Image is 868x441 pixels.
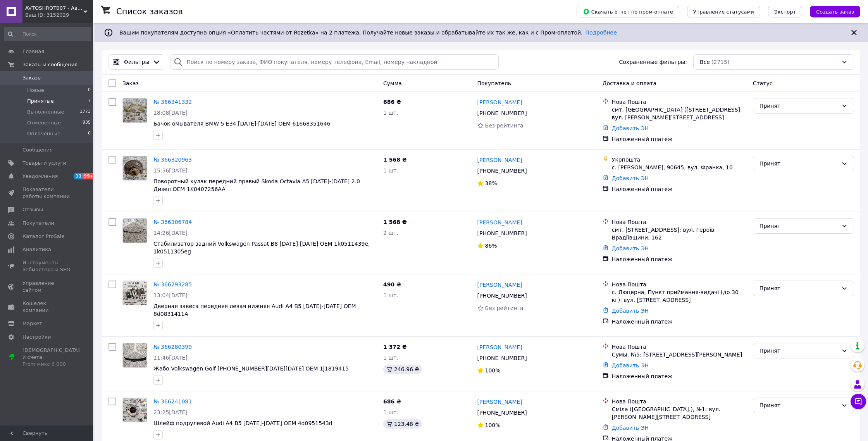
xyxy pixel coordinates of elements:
span: Выполненные [27,109,64,115]
a: № 366320963 [153,157,192,163]
span: Без рейтинга [485,305,524,311]
a: Жабо Volkswagen Golf [PHONE_NUMBER][DATE][DATE] OEM 1j1819415 [153,365,349,372]
span: 1 шт. [383,292,398,298]
span: Управление сайтом [22,280,72,294]
div: [PHONE_NUMBER] [476,228,529,239]
span: Доставка и оплата [603,80,656,86]
span: Фильтры [124,58,149,66]
div: Нова Пошта [612,218,747,226]
span: Кошелек компании [22,300,72,314]
span: Дверная завеса передняя левая нижняя Audi A4 B5 [DATE]-[DATE] OEM 8d0831411A [153,303,356,317]
span: 0 [88,130,91,137]
span: 1 568 ₴ [383,219,407,225]
div: Принят [759,159,838,168]
span: Заказы и сообщения [22,61,77,68]
a: № 366341332 [153,99,192,105]
a: [PERSON_NAME] [477,343,522,351]
span: 11 [74,173,83,179]
span: 490 ₴ [383,281,401,288]
span: 686 ₴ [383,99,401,105]
span: Создать заказ [816,9,854,15]
img: Фото товару [123,398,147,422]
span: Каталог ProSale [22,233,64,240]
span: 38% [485,180,497,186]
span: Оплаченные [27,130,60,137]
span: [DEMOGRAPHIC_DATA] и счета [22,347,80,368]
a: Фото товару [122,398,147,422]
a: Фото товару [122,156,147,181]
span: Экспорт [774,9,796,15]
div: [PHONE_NUMBER] [476,353,529,363]
span: Все [700,58,710,66]
div: Сумы, №5: [STREET_ADDRESS][PERSON_NAME] [612,351,747,358]
span: 935 [83,119,91,126]
a: Добавить ЭН [612,308,649,314]
div: Принят [759,222,838,230]
a: Фото товару [122,98,147,123]
a: Фото товару [122,281,147,305]
div: Наложенный платеж [612,135,747,143]
a: Фото товару [122,218,147,243]
button: Экспорт [768,6,802,17]
span: 15:56[DATE] [153,167,188,174]
div: с. [PERSON_NAME], 90645, вул. Франка, 10 [612,164,747,171]
span: Скачать отчет по пром-оплате [583,8,673,15]
div: Наложенный платеж [612,185,747,193]
span: 99+ [83,173,95,179]
span: (2715) [711,59,730,65]
span: Покупатели [22,220,54,227]
a: Добавить ЭН [612,245,649,252]
button: Скачать отчет по пром-оплате [577,6,679,17]
div: с. Люцерна, Пункт приймання-видачі (до 30 кг): вул. [STREET_ADDRESS] [612,288,747,304]
a: № 366306784 [153,219,192,225]
span: Статус [753,80,773,86]
div: Принят [759,102,838,110]
span: Управление статусами [693,9,754,15]
span: 23:25[DATE] [153,409,188,415]
span: Сохраненные фильтры: [619,58,687,66]
div: 246.96 ₴ [383,365,422,374]
div: Сміла ([GEOGRAPHIC_DATA].), №1: вул. [PERSON_NAME][STREET_ADDRESS] [612,405,747,421]
span: 686 ₴ [383,398,401,405]
span: Отмененные [27,119,61,126]
div: Нова Пошта [612,398,747,405]
div: смт. [GEOGRAPHIC_DATA] ([STREET_ADDRESS]: вул. [PERSON_NAME][STREET_ADDRESS] [612,106,747,121]
div: Наложенный платеж [612,255,747,263]
a: № 366241081 [153,398,192,405]
span: 13:04[DATE] [153,292,188,298]
a: [PERSON_NAME] [477,156,522,164]
div: Укрпошта [612,156,747,164]
div: Нова Пошта [612,98,747,106]
span: Принятые [27,98,54,105]
span: 1 шт. [383,409,398,415]
img: Фото товару [123,343,147,367]
span: 1773 [80,109,91,115]
span: Поворотный кулак передний правый Skoda Octavia A5 [DATE]-[DATE] 2.0 Дизел OEM 1K0407256AA [153,178,360,192]
a: Шлейф подрулевой Audi A4 B5 [DATE]-[DATE] OEM 4d0951543d [153,420,332,426]
div: смт. [STREET_ADDRESS]: вул. Героїв Врадіївщини, 162 [612,226,747,241]
img: Фото товару [123,156,147,180]
a: [PERSON_NAME] [477,98,522,106]
div: Наложенный платеж [612,318,747,326]
span: Сообщения [22,146,53,153]
span: 100% [485,422,501,428]
img: Фото товару [123,219,147,243]
a: № 366280399 [153,344,192,350]
div: [PHONE_NUMBER] [476,108,529,119]
img: Фото товару [123,98,147,122]
span: AVTOSHROT007 - Авторозбірка в Київській області. Самовивіз, відправка по Україні! [25,5,83,12]
img: Фото товару [123,281,147,305]
span: Заказы [22,74,41,81]
span: Показатели работы компании [22,186,72,200]
button: Чат с покупателем [851,394,866,409]
input: Поиск [4,27,91,41]
a: Подробнее [586,29,617,36]
div: Ваш ID: 3152029 [25,12,93,19]
span: 1 шт. [383,167,398,174]
span: Заказ [122,80,139,86]
div: Prom микс 6 000 [22,361,80,368]
span: Без рейтинга [485,122,524,129]
span: Покупатель [477,80,511,86]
